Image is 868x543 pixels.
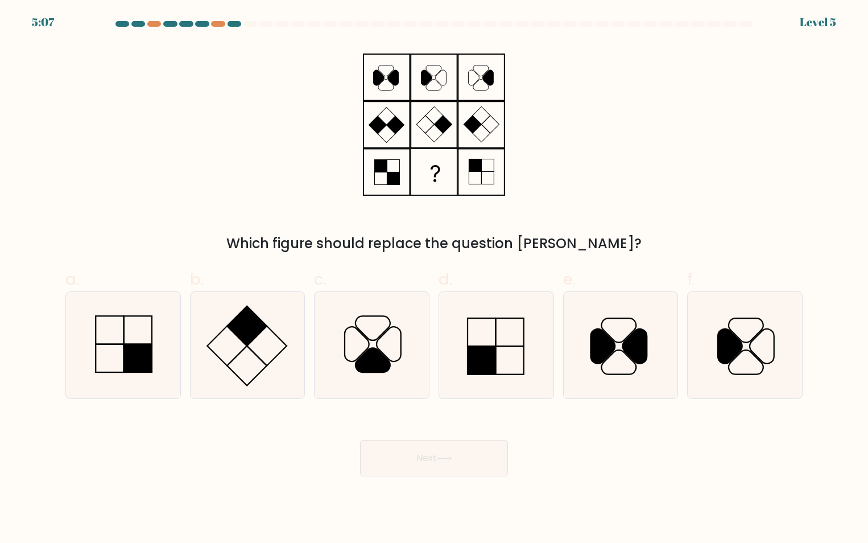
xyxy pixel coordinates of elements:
[190,268,204,290] span: b.
[687,268,695,290] span: f.
[360,440,508,476] button: Next
[563,268,576,290] span: e.
[439,268,452,290] span: d.
[32,14,54,31] div: 5:07
[314,268,326,290] span: c.
[800,14,836,31] div: Level 5
[72,233,796,254] div: Which figure should replace the question [PERSON_NAME]?
[65,268,79,290] span: a.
